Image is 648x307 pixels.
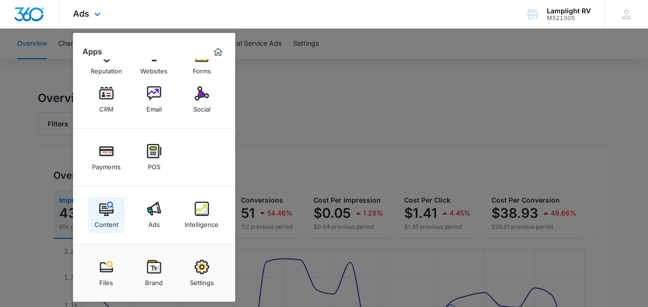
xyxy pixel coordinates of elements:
[148,158,160,171] div: POS
[193,101,210,113] div: Social
[99,274,113,287] div: Files
[99,101,114,113] div: CRM
[210,44,226,60] a: Marketing 360® Dashboard
[148,216,160,228] div: Ads
[184,197,220,233] a: Intelligence
[193,62,211,75] div: Forms
[140,62,167,75] div: Websites
[136,82,172,118] a: Email
[88,255,125,291] a: Files
[185,216,219,228] div: Intelligence
[83,47,102,56] h2: Apps
[184,82,220,118] a: Social
[88,197,125,233] a: Content
[145,274,163,287] div: Brand
[547,15,591,21] div: account id
[136,255,172,291] a: Brand
[91,62,122,75] div: Reputation
[136,139,172,175] a: POS
[92,158,121,171] div: Payments
[146,101,162,113] div: Email
[190,274,214,287] div: Settings
[184,255,220,291] a: Settings
[73,9,89,19] span: Ads
[184,43,220,80] a: Forms
[88,82,125,118] a: CRM
[94,216,118,228] div: Content
[547,7,591,15] div: account name
[136,43,172,80] a: Websites
[136,197,172,233] a: Ads
[88,139,125,175] a: Payments
[88,43,125,80] a: Reputation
